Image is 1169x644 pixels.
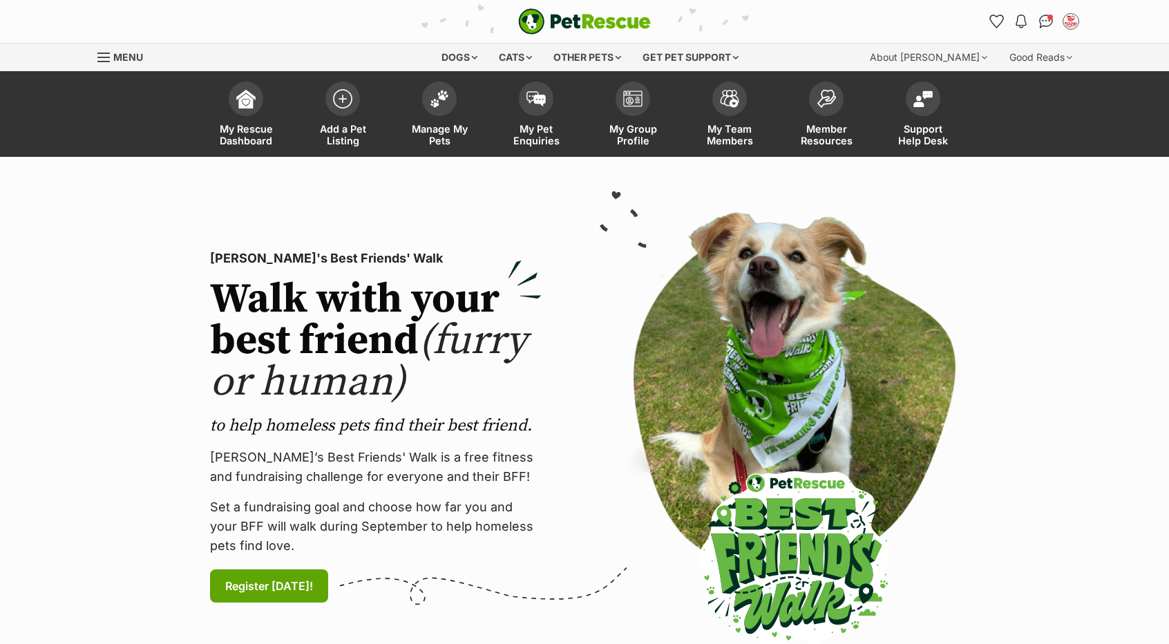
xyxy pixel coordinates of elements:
a: My Pet Enquiries [488,75,584,157]
p: [PERSON_NAME]'s Best Friends' Walk [210,249,542,268]
span: Register [DATE]! [225,578,313,594]
span: Member Resources [795,123,857,146]
div: About [PERSON_NAME] [860,44,997,71]
img: team-members-icon-5396bd8760b3fe7c0b43da4ab00e1e3bb1a5d9ba89233759b79545d2d3fc5d0d.svg [720,90,739,108]
img: pet-enquiries-icon-7e3ad2cf08bfb03b45e93fb7055b45f3efa6380592205ae92323e6603595dc1f.svg [526,91,546,106]
div: Good Reads [1000,44,1082,71]
a: My Rescue Dashboard [198,75,294,157]
span: My Group Profile [602,123,664,146]
img: member-resources-icon-8e73f808a243e03378d46382f2149f9095a855e16c252ad45f914b54edf8863c.svg [817,89,836,108]
span: (furry or human) [210,315,527,408]
img: add-pet-listing-icon-0afa8454b4691262ce3f59096e99ab1cd57d4a30225e0717b998d2c9b9846f56.svg [333,89,352,108]
p: [PERSON_NAME]’s Best Friends' Walk is a free fitness and fundraising challenge for everyone and t... [210,448,542,486]
img: dashboard-icon-eb2f2d2d3e046f16d808141f083e7271f6b2e854fb5c12c21221c1fb7104beca.svg [236,89,256,108]
span: My Team Members [698,123,761,146]
div: Get pet support [633,44,748,71]
button: Notifications [1010,10,1032,32]
span: Support Help Desk [892,123,954,146]
span: My Pet Enquiries [505,123,567,146]
p: Set a fundraising goal and choose how far you and your BFF will walk during September to help hom... [210,498,542,556]
img: Queensland cat team profile pic [1064,15,1078,28]
span: Manage My Pets [408,123,471,146]
div: Other pets [544,44,631,71]
img: manage-my-pets-icon-02211641906a0b7f246fdf0571729dbe1e7629f14944591b6c1af311fb30b64b.svg [430,90,449,108]
a: My Team Members [681,75,778,157]
ul: Account quick links [985,10,1082,32]
p: to help homeless pets find their best friend. [210,415,542,437]
a: Menu [97,44,153,68]
a: My Group Profile [584,75,681,157]
span: Menu [113,51,143,63]
img: logo-e224e6f780fb5917bec1dbf3a21bbac754714ae5b6737aabdf751b685950b380.svg [518,8,651,35]
a: Add a Pet Listing [294,75,391,157]
a: Favourites [985,10,1007,32]
span: Add a Pet Listing [312,123,374,146]
img: notifications-46538b983faf8c2785f20acdc204bb7945ddae34d4c08c2a6579f10ce5e182be.svg [1016,15,1027,28]
img: chat-41dd97257d64d25036548639549fe6c8038ab92f7586957e7f3b1b290dea8141.svg [1039,15,1054,28]
a: Member Resources [778,75,875,157]
div: Dogs [432,44,487,71]
img: group-profile-icon-3fa3cf56718a62981997c0bc7e787c4b2cf8bcc04b72c1350f741eb67cf2f40e.svg [623,91,643,107]
button: My account [1060,10,1082,32]
a: Manage My Pets [391,75,488,157]
div: Cats [489,44,542,71]
a: Support Help Desk [875,75,971,157]
a: Register [DATE]! [210,569,328,603]
span: My Rescue Dashboard [215,123,277,146]
h2: Walk with your best friend [210,279,542,404]
a: Conversations [1035,10,1057,32]
img: help-desk-icon-fdf02630f3aa405de69fd3d07c3f3aa587a6932b1a1747fa1d2bba05be0121f9.svg [913,91,933,107]
a: PetRescue [518,8,651,35]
